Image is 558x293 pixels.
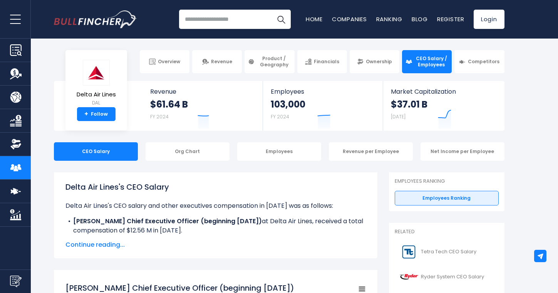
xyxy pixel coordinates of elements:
[332,15,367,23] a: Companies
[271,88,375,95] span: Employees
[84,111,88,118] strong: +
[237,142,321,161] div: Employees
[76,59,116,108] a: Delta Air Lines DAL
[395,241,499,263] a: Tetra Tech CEO Salary
[142,81,263,131] a: Revenue $61.64 B FY 2024
[73,217,262,226] b: [PERSON_NAME] Chief Executive Officer (beginning [DATE])
[245,50,294,73] a: Product / Geography
[77,99,116,106] small: DAL
[271,98,305,110] strong: 103,000
[257,56,291,67] span: Product / Geography
[412,15,428,23] a: Blog
[395,229,499,235] p: Related
[146,142,230,161] div: Org Chart
[414,56,448,67] span: CEO Salary / Employees
[77,91,116,98] span: Delta Air Lines
[376,15,402,23] a: Ranking
[421,274,484,280] span: Ryder System CEO Salary
[10,138,22,150] img: Ownership
[150,113,169,120] small: FY 2024
[65,240,366,249] span: Continue reading...
[54,10,137,28] img: Bullfincher logo
[437,15,464,23] a: Register
[150,98,188,110] strong: $61.64 B
[421,142,504,161] div: Net Income per Employee
[297,50,347,73] a: Financials
[474,10,504,29] a: Login
[271,10,291,29] button: Search
[65,181,366,193] h1: Delta Air Lines's CEO Salary
[391,98,427,110] strong: $37.01 B
[54,10,137,28] a: Go to homepage
[402,50,452,73] a: CEO Salary / Employees
[399,243,419,261] img: TTEK logo
[150,88,255,95] span: Revenue
[329,142,413,161] div: Revenue per Employee
[54,142,138,161] div: CEO Salary
[263,81,383,131] a: Employees 103,000 FY 2024
[391,88,496,95] span: Market Capitalization
[306,15,323,23] a: Home
[454,50,504,73] a: Competitors
[271,113,289,120] small: FY 2024
[399,268,419,286] img: R logo
[192,50,242,73] a: Revenue
[421,249,476,255] span: Tetra Tech CEO Salary
[211,59,232,65] span: Revenue
[395,266,499,288] a: Ryder System CEO Salary
[383,81,503,131] a: Market Capitalization $37.01 B [DATE]
[350,50,399,73] a: Ownership
[314,59,339,65] span: Financials
[65,201,366,210] p: Delta Air Lines's CEO salary and other executives compensation in [DATE] was as follows:
[395,178,499,185] p: Employees Ranking
[77,107,116,121] a: +Follow
[395,191,499,205] a: Employees Ranking
[65,217,366,235] li: at Delta Air Lines, received a total compensation of $12.56 M in [DATE].
[391,113,406,120] small: [DATE]
[468,59,499,65] span: Competitors
[158,59,180,65] span: Overview
[366,59,392,65] span: Ownership
[140,50,189,73] a: Overview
